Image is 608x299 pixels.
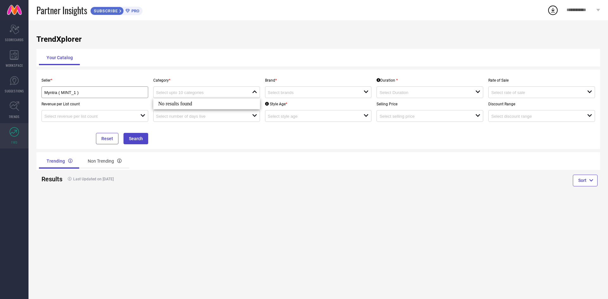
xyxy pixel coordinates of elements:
input: Select revenue per list count [44,114,131,119]
span: Partner Insights [36,4,87,17]
div: Myntra ( MINT_1 ) [44,89,145,95]
span: SCORECARDS [5,37,24,42]
div: Non Trending [80,153,129,169]
input: Select upto 10 categories [156,90,243,95]
p: Selling Price [377,102,483,106]
p: Revenue per List count [41,102,148,106]
h4: Last Updated on [DATE] [65,177,290,181]
a: SUBSCRIBEPRO [90,5,142,15]
input: Select seller [44,90,135,95]
div: Open download list [547,4,559,16]
p: Rate of Sale [488,78,595,83]
div: Style Age [265,102,287,106]
span: SUGGESTIONS [5,89,24,93]
input: Select selling price [379,114,466,119]
span: PRO [130,9,139,13]
div: No results found [153,98,260,109]
span: WORKSPACE [6,63,23,68]
input: Select style age [268,114,354,119]
h2: Results [41,175,60,183]
input: Select discount range [491,114,578,119]
p: Category [153,78,260,83]
span: FWD [11,140,17,145]
h1: TrendXplorer [36,35,600,44]
button: Reset [96,133,118,144]
input: Select number of days live [156,114,243,119]
input: Select rate of sale [491,90,578,95]
button: Sort [573,175,598,186]
p: Discount Range [488,102,595,106]
p: Seller [41,78,148,83]
p: Brand [265,78,372,83]
input: Select Duration [379,90,466,95]
input: Select brands [268,90,354,95]
div: Trending [39,153,80,169]
span: TRENDS [9,114,20,119]
button: Search [123,133,148,144]
div: Your Catalog [39,50,80,65]
div: Duration [377,78,398,83]
span: SUBSCRIBE [91,9,119,13]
